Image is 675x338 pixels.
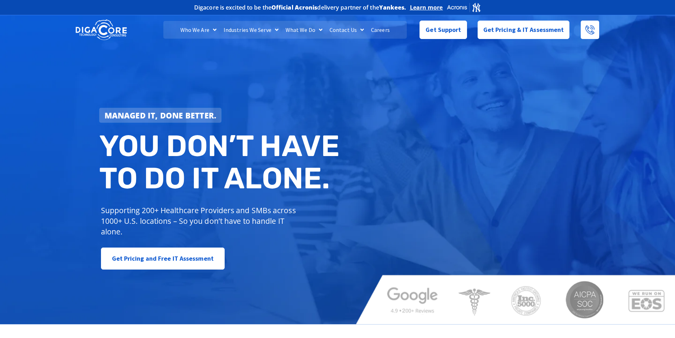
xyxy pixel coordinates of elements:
[271,4,317,11] b: Official Acronis
[75,19,127,41] img: DigaCore Technology Consulting
[101,248,225,270] a: Get Pricing and Free IT Assessment
[99,130,343,195] h2: You don’t have to do IT alone.
[163,21,406,39] nav: Menu
[282,21,326,39] a: What We Do
[177,21,220,39] a: Who We Are
[410,4,443,11] a: Learn more
[483,23,564,37] span: Get Pricing & IT Assessment
[194,5,406,10] h2: Digacore is excited to be the delivery partner of the
[478,21,570,39] a: Get Pricing & IT Assessment
[220,21,282,39] a: Industries We Serve
[379,4,406,11] b: Yankees.
[426,23,461,37] span: Get Support
[326,21,367,39] a: Contact Us
[105,110,216,121] strong: Managed IT, done better.
[420,21,467,39] a: Get Support
[446,2,481,12] img: Acronis
[101,205,299,237] p: Supporting 200+ Healthcare Providers and SMBs across 1000+ U.S. locations – So you don’t have to ...
[112,251,214,266] span: Get Pricing and Free IT Assessment
[99,108,222,123] a: Managed IT, done better.
[367,21,393,39] a: Careers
